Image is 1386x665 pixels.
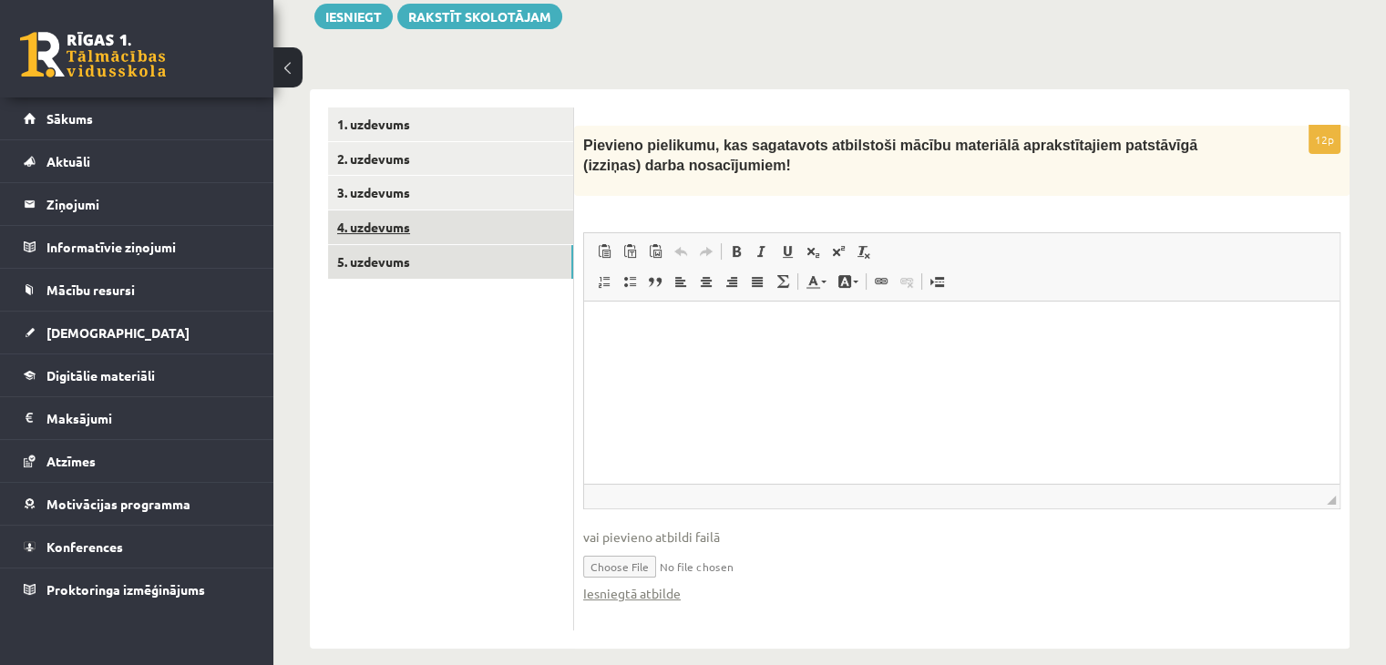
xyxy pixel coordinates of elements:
[24,226,251,268] a: Informatīvie ziņojumi
[642,240,668,263] a: Paste from Word
[1309,125,1340,154] p: 12p
[583,138,1197,173] span: Pievieno pielikumu, kas sagatavots atbilstoši mācību materiālā aprakstītajiem patstāvīgā (izziņas...
[328,245,573,279] a: 5. uzdevums
[851,240,877,263] a: Remove Format
[693,240,719,263] a: Redo (Ctrl+Y)
[328,107,573,141] a: 1. uzdevums
[46,496,190,512] span: Motivācijas programma
[832,270,864,293] a: Background Color
[584,302,1340,484] iframe: Editor, wiswyg-editor-user-answer-47433967800360
[775,240,800,263] a: Underline (Ctrl+U)
[328,210,573,244] a: 4. uzdevums
[314,4,393,29] button: Iesniegt
[617,270,642,293] a: Insert/Remove Bulleted List
[46,226,251,268] legend: Informatīvie ziņojumi
[397,4,562,29] a: Rakstīt skolotājam
[46,581,205,598] span: Proktoringa izmēģinājums
[924,270,950,293] a: Insert Page Break for Printing
[20,32,166,77] a: Rīgas 1. Tālmācības vidusskola
[46,397,251,439] legend: Maksājumi
[826,240,851,263] a: Superscript
[24,526,251,568] a: Konferences
[46,153,90,169] span: Aktuāli
[617,240,642,263] a: Paste as plain text (Ctrl+Shift+V)
[800,270,832,293] a: Text Color
[668,270,693,293] a: Align Left
[1327,496,1336,505] span: Resize
[46,324,190,341] span: [DEMOGRAPHIC_DATA]
[24,140,251,182] a: Aktuāli
[328,142,573,176] a: 2. uzdevums
[46,281,135,298] span: Mācību resursi
[693,270,719,293] a: Center
[894,270,919,293] a: Unlink
[24,483,251,525] a: Motivācijas programma
[24,354,251,396] a: Digitālie materiāli
[744,270,770,293] a: Justify
[24,568,251,610] a: Proktoringa izmēģinājums
[46,453,96,469] span: Atzīmes
[24,97,251,139] a: Sākums
[24,183,251,225] a: Ziņojumi
[749,240,775,263] a: Italic (Ctrl+I)
[583,527,1340,547] span: vai pievieno atbildi failā
[46,183,251,225] legend: Ziņojumi
[770,270,796,293] a: Math
[724,240,749,263] a: Bold (Ctrl+B)
[24,440,251,482] a: Atzīmes
[591,240,617,263] a: Paste (Ctrl+V)
[46,110,93,127] span: Sākums
[868,270,894,293] a: Link (Ctrl+K)
[46,367,155,384] span: Digitālie materiāli
[668,240,693,263] a: Undo (Ctrl+Z)
[328,176,573,210] a: 3. uzdevums
[591,270,617,293] a: Insert/Remove Numbered List
[24,269,251,311] a: Mācību resursi
[719,270,744,293] a: Align Right
[24,397,251,439] a: Maksājumi
[800,240,826,263] a: Subscript
[583,584,681,603] a: Iesniegtā atbilde
[642,270,668,293] a: Block Quote
[24,312,251,353] a: [DEMOGRAPHIC_DATA]
[46,538,123,555] span: Konferences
